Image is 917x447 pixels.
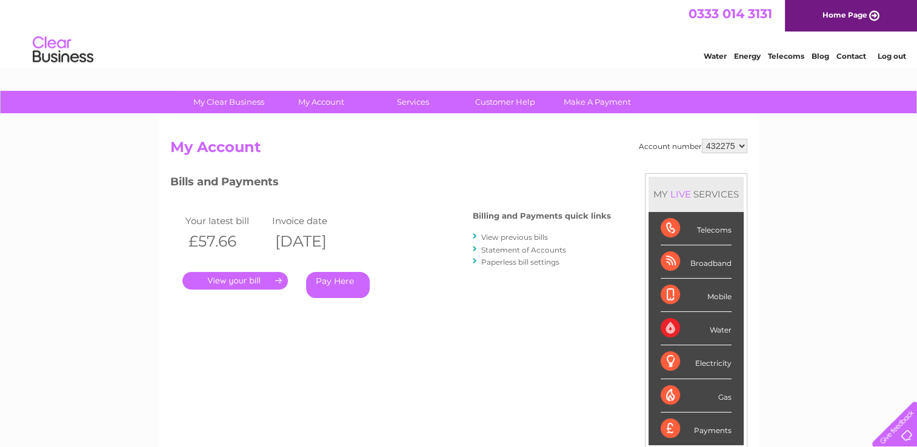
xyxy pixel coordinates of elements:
[363,91,463,113] a: Services
[689,6,772,21] a: 0333 014 3131
[182,272,288,290] a: .
[812,51,829,61] a: Blog
[768,51,804,61] a: Telecoms
[877,51,905,61] a: Log out
[32,31,94,68] img: logo.png
[661,212,732,245] div: Telecoms
[649,177,744,211] div: MY SERVICES
[182,213,270,229] td: Your latest bill
[661,412,732,445] div: Payments
[170,173,611,194] h3: Bills and Payments
[704,51,727,61] a: Water
[668,188,693,200] div: LIVE
[661,312,732,345] div: Water
[182,229,270,254] th: £57.66
[661,345,732,379] div: Electricity
[269,213,356,229] td: Invoice date
[836,51,866,61] a: Contact
[734,51,761,61] a: Energy
[547,91,647,113] a: Make A Payment
[473,211,611,220] h4: Billing and Payments quick links
[179,91,279,113] a: My Clear Business
[170,139,747,162] h2: My Account
[481,245,566,254] a: Statement of Accounts
[269,229,356,254] th: [DATE]
[661,245,732,279] div: Broadband
[639,139,747,153] div: Account number
[481,233,548,242] a: View previous bills
[271,91,371,113] a: My Account
[455,91,555,113] a: Customer Help
[173,7,745,59] div: Clear Business is a trading name of Verastar Limited (registered in [GEOGRAPHIC_DATA] No. 3667643...
[661,379,732,412] div: Gas
[661,279,732,312] div: Mobile
[481,257,559,267] a: Paperless bill settings
[306,272,370,298] a: Pay Here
